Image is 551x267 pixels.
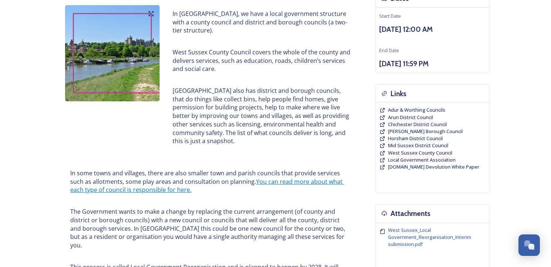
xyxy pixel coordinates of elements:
span: Start Date [380,13,401,19]
span: Adur & Worthing Councils [388,107,446,113]
h3: [DATE] 11:59 PM [380,58,486,69]
a: You can read more about what each type of council is responsible for here. [71,178,344,194]
a: Horsham District Council [388,135,443,142]
a: Arun District Council [388,114,433,121]
h3: [DATE] 12:00 AM [380,24,486,35]
a: [DOMAIN_NAME] Devolution White Paper [388,163,480,170]
a: Local Government Association [388,156,456,163]
span: West Sussex_Local Government_Reorganisation_Interim submission.pdf [388,227,472,247]
a: [PERSON_NAME] Borough Council [388,128,463,135]
button: Open Chat [518,234,540,256]
p: West Sussex County Council covers the whole of the county and delivers services, such as educatio... [173,48,351,73]
a: Chichester District Council [388,121,447,128]
a: Adur & Worthing Councils [388,107,446,114]
p: [GEOGRAPHIC_DATA] also has district and borough councils, that do things like collect bins, help ... [173,87,351,145]
p: In [GEOGRAPHIC_DATA], we have a local government structure with a county council and district and... [173,10,351,35]
h3: Links [391,88,407,99]
h3: Attachments [391,208,431,219]
p: The Government wants to make a change by replacing the current arrangement (of county and distric... [71,207,351,250]
a: Mid Sussex District Council [388,142,449,149]
p: In some towns and villages, there are also smaller town and parish councils that provide services... [71,169,351,194]
a: West Sussex County Council [388,149,453,156]
span: End Date [380,47,399,54]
